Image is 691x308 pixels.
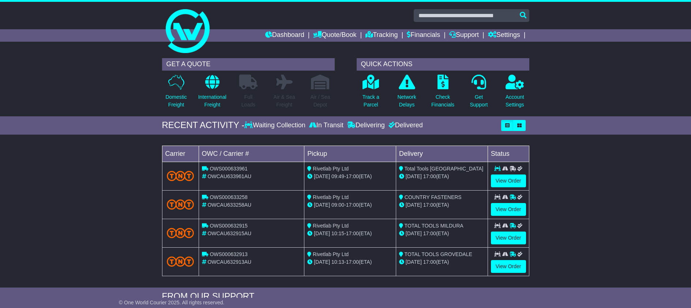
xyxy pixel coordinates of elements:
a: Financials [407,29,440,42]
a: DomesticFreight [165,74,187,113]
a: Dashboard [265,29,304,42]
span: [DATE] [406,202,422,208]
div: Waiting Collection [244,121,307,129]
span: [DATE] [406,230,422,236]
div: Delivered [387,121,423,129]
a: Quote/Book [313,29,356,42]
p: Air / Sea Depot [311,93,330,109]
span: TOTAL TOOLS GROVEDALE [405,251,472,257]
td: OWC / Carrier # [199,146,304,162]
div: (ETA) [399,258,485,266]
img: TNT_Domestic.png [167,228,194,238]
span: 17:00 [423,202,436,208]
a: View Order [491,232,526,244]
span: OWS000633961 [210,166,248,172]
td: Pickup [304,146,396,162]
div: Delivering [345,121,387,129]
td: Carrier [162,146,199,162]
span: [DATE] [406,173,422,179]
div: In Transit [307,121,345,129]
img: TNT_Domestic.png [167,256,194,266]
span: Rivetlab Pty Ltd [313,223,349,229]
span: [DATE] [314,230,330,236]
span: OWS000632915 [210,223,248,229]
div: (ETA) [399,173,485,180]
p: Full Loads [239,93,258,109]
a: InternationalFreight [198,74,227,113]
a: Support [449,29,479,42]
a: CheckFinancials [431,74,455,113]
a: Track aParcel [362,74,380,113]
a: View Order [491,203,526,216]
p: Network Delays [397,93,416,109]
a: GetSupport [469,74,488,113]
div: QUICK ACTIONS [357,58,529,71]
span: 17:00 [423,173,436,179]
span: TOTAL TOOLS MILDURA [405,223,463,229]
span: [DATE] [406,259,422,265]
span: Rivetlab Pty Ltd [313,251,349,257]
a: Tracking [365,29,398,42]
span: [DATE] [314,259,330,265]
div: FROM OUR SUPPORT [162,291,529,302]
span: © One World Courier 2025. All rights reserved. [119,300,225,305]
p: Track a Parcel [363,93,379,109]
div: - (ETA) [307,201,393,209]
span: 09:49 [331,173,344,179]
span: Rivetlab Pty Ltd [313,194,349,200]
p: Air & Sea Freight [274,93,295,109]
span: Rivetlab Pty Ltd [313,166,349,172]
span: [DATE] [314,202,330,208]
span: [DATE] [314,173,330,179]
p: Check Financials [431,93,454,109]
span: 10:13 [331,259,344,265]
a: Settings [488,29,520,42]
div: - (ETA) [307,173,393,180]
div: - (ETA) [307,258,393,266]
div: (ETA) [399,230,485,237]
span: OWCAU633258AU [207,202,251,208]
img: TNT_Domestic.png [167,171,194,181]
span: COUNTRY FASTENERS [405,194,462,200]
span: 17:00 [346,259,359,265]
a: NetworkDelays [397,74,416,113]
a: AccountSettings [505,74,525,113]
span: OWCAU632915AU [207,230,251,236]
td: Status [488,146,529,162]
p: International Freight [198,93,226,109]
div: RECENT ACTIVITY - [162,120,245,131]
img: TNT_Domestic.png [167,199,194,209]
span: OWS000632913 [210,251,248,257]
p: Domestic Freight [165,93,187,109]
span: 10:15 [331,230,344,236]
div: GET A QUOTE [162,58,335,71]
p: Account Settings [506,93,524,109]
span: 17:00 [346,202,359,208]
div: - (ETA) [307,230,393,237]
span: OWCAU633961AU [207,173,251,179]
span: OWCAU632913AU [207,259,251,265]
div: (ETA) [399,201,485,209]
span: 17:00 [423,230,436,236]
span: OWS000633258 [210,194,248,200]
a: View Order [491,260,526,273]
a: View Order [491,174,526,187]
span: 17:00 [346,173,359,179]
p: Get Support [470,93,488,109]
td: Delivery [396,146,488,162]
span: 09:00 [331,202,344,208]
span: 17:00 [346,230,359,236]
span: Total Tools [GEOGRAPHIC_DATA] [405,166,484,172]
span: 17:00 [423,259,436,265]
